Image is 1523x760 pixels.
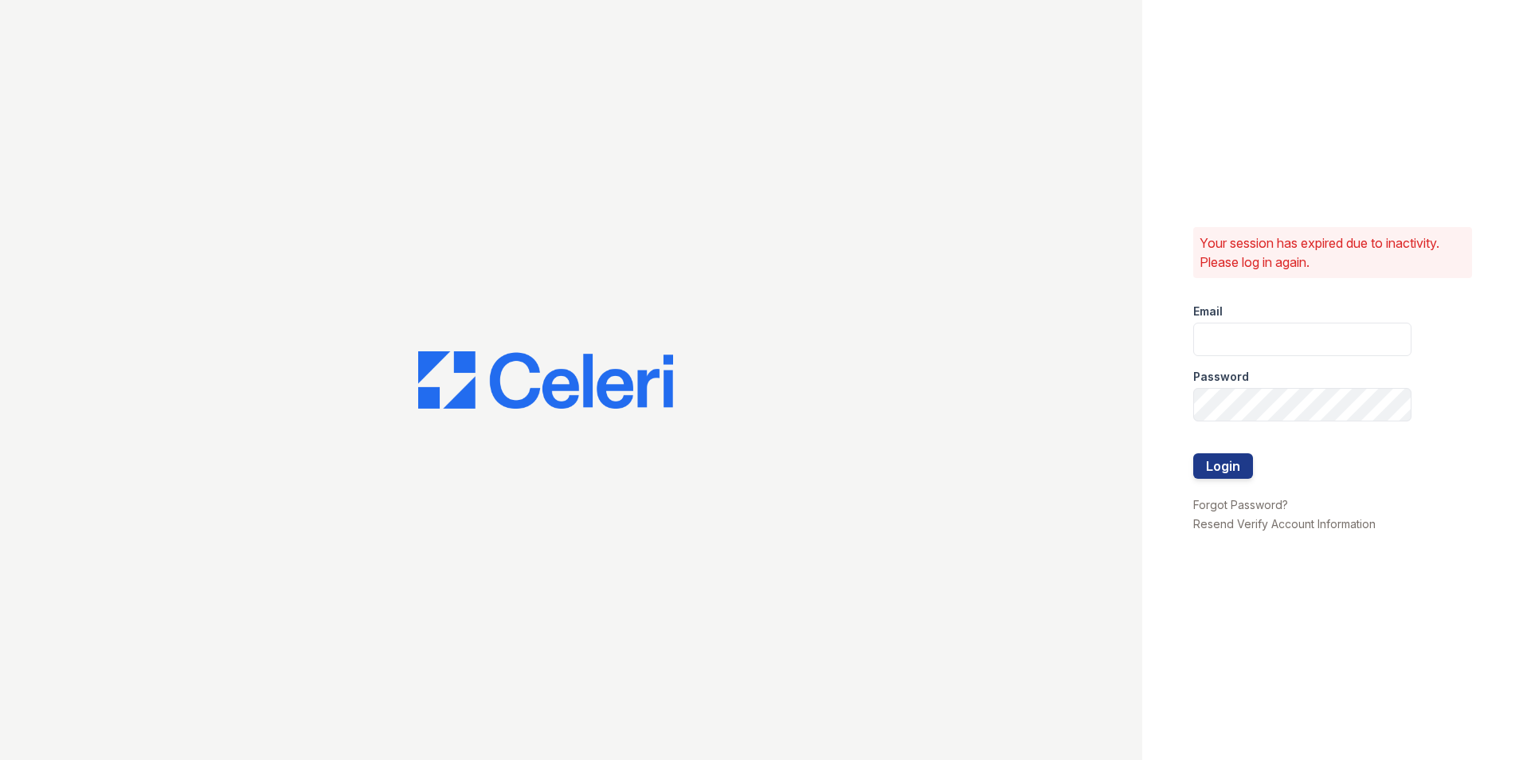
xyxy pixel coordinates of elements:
[1193,517,1376,531] a: Resend Verify Account Information
[418,351,673,409] img: CE_Logo_Blue-a8612792a0a2168367f1c8372b55b34899dd931a85d93a1a3d3e32e68fde9ad4.png
[1193,498,1288,511] a: Forgot Password?
[1193,304,1223,319] label: Email
[1200,233,1466,272] p: Your session has expired due to inactivity. Please log in again.
[1193,369,1249,385] label: Password
[1193,453,1253,479] button: Login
